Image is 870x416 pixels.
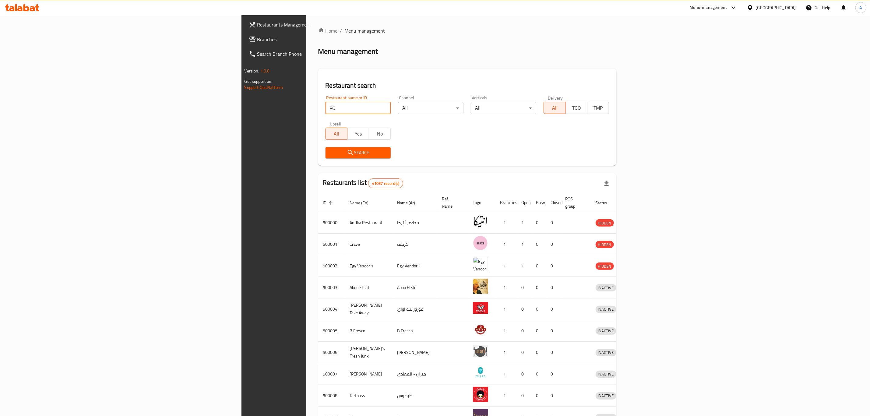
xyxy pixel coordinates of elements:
[531,277,546,298] td: 0
[393,385,437,407] td: طرطوس
[531,298,546,320] td: 0
[473,387,488,402] img: Tartouss
[517,342,531,363] td: 0
[244,47,387,61] a: Search Branch Phone
[546,385,561,407] td: 0
[531,212,546,234] td: 0
[473,235,488,251] img: Crave
[495,298,517,320] td: 1
[473,279,488,294] img: Abou El sid
[369,128,391,140] button: No
[473,214,488,229] img: Antika Restaurant
[596,263,614,270] span: HIDDEN
[546,277,561,298] td: 0
[468,193,495,212] th: Logo
[495,342,517,363] td: 1
[495,212,517,234] td: 1
[495,277,517,298] td: 1
[330,149,386,157] span: Search
[397,199,423,206] span: Name (Ar)
[517,193,531,212] th: Open
[328,129,345,138] span: All
[257,36,382,43] span: Branches
[393,277,437,298] td: Abou El sid
[517,298,531,320] td: 0
[368,178,403,188] div: Total records count
[517,234,531,255] td: 1
[599,176,614,191] div: Export file
[326,147,391,158] button: Search
[244,32,387,47] a: Branches
[531,342,546,363] td: 0
[596,371,616,378] span: INACTIVE
[596,284,616,291] div: INACTIVE
[495,193,517,212] th: Branches
[596,263,614,270] div: HIDDEN
[565,195,583,210] span: POS group
[517,320,531,342] td: 0
[596,327,616,335] div: INACTIVE
[245,83,283,91] a: Support.OpsPlatform
[546,320,561,342] td: 0
[495,234,517,255] td: 1
[544,102,565,114] button: All
[473,322,488,337] img: B Fresco
[546,234,561,255] td: 0
[860,4,862,11] span: A
[596,392,616,399] span: INACTIVE
[323,178,403,188] h2: Restaurants list
[568,104,585,112] span: TGO
[393,363,437,385] td: ميزان - المعادى
[517,385,531,407] td: 0
[546,255,561,277] td: 0
[546,104,563,112] span: All
[398,102,463,114] div: All
[393,342,437,363] td: [PERSON_NAME]
[326,81,609,90] h2: Restaurant search
[596,220,614,227] span: HIDDEN
[495,363,517,385] td: 1
[350,199,377,206] span: Name (En)
[393,298,437,320] td: موروز تيك اواي
[495,385,517,407] td: 1
[245,67,259,75] span: Version:
[471,102,536,114] div: All
[368,181,403,186] span: 41037 record(s)
[531,363,546,385] td: 0
[350,129,367,138] span: Yes
[756,4,796,11] div: [GEOGRAPHIC_DATA]
[596,349,616,356] span: INACTIVE
[260,67,270,75] span: 1.0.0
[326,102,391,114] input: Search for restaurant name or ID..
[473,344,488,359] img: Lujo's Fresh Junk
[318,27,617,34] nav: breadcrumb
[393,320,437,342] td: B Fresco
[596,241,614,248] span: HIDDEN
[531,320,546,342] td: 0
[546,193,561,212] th: Closed
[473,300,488,316] img: Moro's Take Away
[517,212,531,234] td: 1
[347,128,369,140] button: Yes
[517,363,531,385] td: 0
[517,255,531,277] td: 1
[495,320,517,342] td: 1
[548,96,563,100] label: Delivery
[531,255,546,277] td: 0
[330,122,341,126] label: Upsell
[596,306,616,313] span: INACTIVE
[531,234,546,255] td: 0
[565,102,587,114] button: TGO
[587,102,609,114] button: TMP
[596,327,616,334] span: INACTIVE
[245,77,273,85] span: Get support on:
[323,199,335,206] span: ID
[393,212,437,234] td: مطعم أنتيكا
[393,255,437,277] td: Egy Vendor 1
[442,195,461,210] span: Ref. Name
